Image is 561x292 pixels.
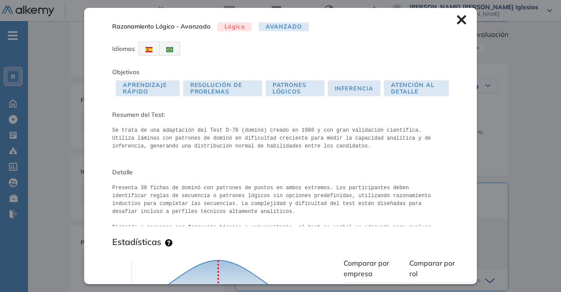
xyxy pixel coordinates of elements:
h3: Estadísticas [112,237,161,247]
pre: Se trata de una adaptación del Test D-70 (dominó) creado en 1988 y con gran validación científica... [112,126,449,150]
span: Resumen del Test: [112,110,449,119]
span: Detalle [112,168,449,177]
img: ESP [146,47,153,52]
span: Comparar por empresa [344,259,389,278]
span: Comparar por rol [409,259,455,278]
span: Inferencia [328,80,380,96]
span: Aprendizaje Rápido [116,80,180,96]
span: Objetivos [112,68,139,76]
span: Resolución de Problemas [183,80,262,96]
span: Razonamiento Lógico - Avanzado [112,22,210,31]
img: BRA [166,47,173,52]
pre: Presenta 30 fichas de dominó con patrones de puntos en ambos extremos. Los participantes deben id... [112,184,449,226]
span: Idiomas [112,45,135,53]
span: Lógica [217,22,252,32]
span: Atención al detalle [384,80,449,96]
span: Avanzado [259,22,309,32]
span: Patrones Lógicos [266,80,324,96]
